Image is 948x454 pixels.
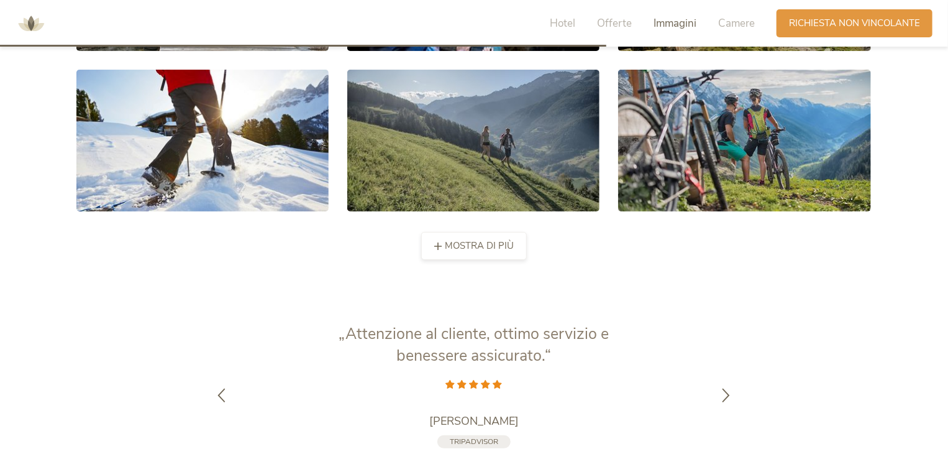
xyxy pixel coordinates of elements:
[550,16,575,30] span: Hotel
[319,414,629,429] a: [PERSON_NAME]
[12,5,50,42] img: AMONTI & LUNARIS Wellnessresort
[450,437,498,447] span: Tripadvisor
[654,16,696,30] span: Immagini
[718,16,755,30] span: Camere
[437,435,511,448] a: Tripadvisor
[445,239,514,252] span: mostra di più
[12,19,50,27] a: AMONTI & LUNARIS Wellnessresort
[339,323,609,366] span: „Attenzione al cliente, ottimo servizio e benessere assicurato.“
[789,17,920,30] span: Richiesta non vincolante
[429,414,519,429] span: [PERSON_NAME]
[597,16,632,30] span: Offerte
